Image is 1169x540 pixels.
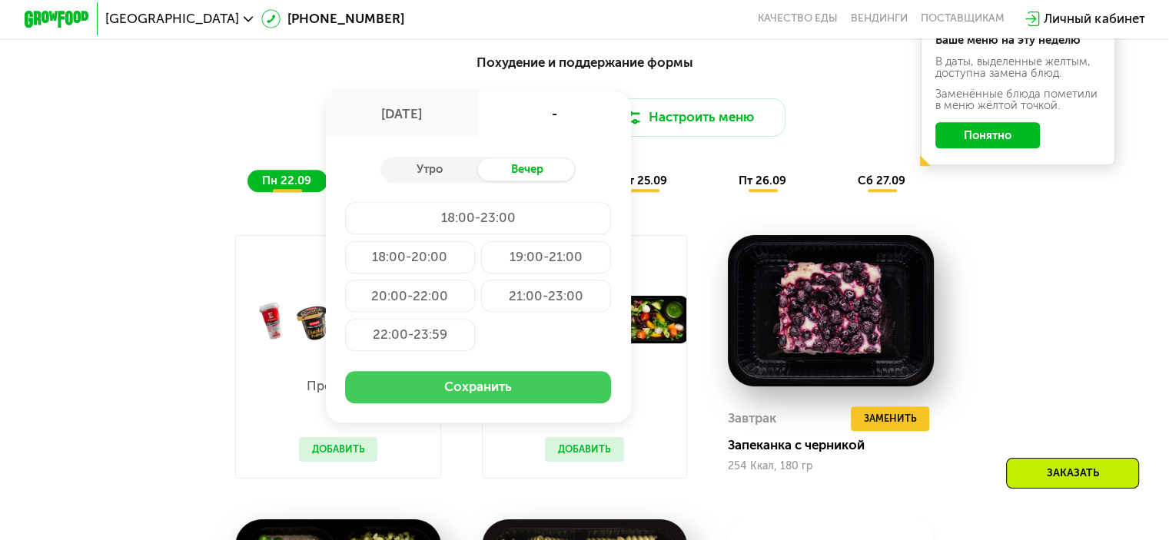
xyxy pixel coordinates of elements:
div: Похудение и поддержание формы [104,52,1065,72]
div: Личный кабинет [1044,9,1144,28]
button: Добавить [299,437,378,462]
div: Утро [380,158,478,181]
span: Заменить [863,410,916,426]
div: Ваше меню на эту неделю [935,35,1101,46]
button: Сохранить [345,371,611,403]
div: 22:00-23:59 [345,319,475,351]
p: Протеин [299,379,370,393]
div: Завтрак [728,406,776,431]
span: пн 22.09 [262,174,311,187]
div: 21:00-23:00 [481,280,611,312]
a: [PHONE_NUMBER] [261,9,404,28]
span: сб 27.09 [858,174,905,187]
div: - [478,91,631,137]
a: Вендинги [851,12,908,25]
button: Заменить [851,406,930,431]
div: 20:00-22:00 [345,280,475,312]
div: 254 Ккал, 180 гр [728,460,934,472]
div: Заказать [1006,458,1139,489]
button: Настроить меню [591,98,786,137]
button: Понятно [935,122,1040,148]
span: чт 25.09 [620,174,666,187]
div: В даты, выделенные желтым, доступна замена блюд. [935,56,1101,79]
span: [GEOGRAPHIC_DATA] [105,12,239,25]
div: Заменённые блюда пометили в меню жёлтой точкой. [935,88,1101,111]
div: [DATE] [326,91,479,137]
div: Вечер [478,158,576,181]
div: Запеканка с черникой [728,437,946,453]
button: Добавить [545,437,624,462]
div: поставщикам [921,12,1005,25]
span: пт 26.09 [739,174,786,187]
div: 18:00-23:00 [345,202,611,234]
div: 19:00-21:00 [481,241,611,273]
a: Качество еды [758,12,838,25]
div: 18:00-20:00 [345,241,475,273]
